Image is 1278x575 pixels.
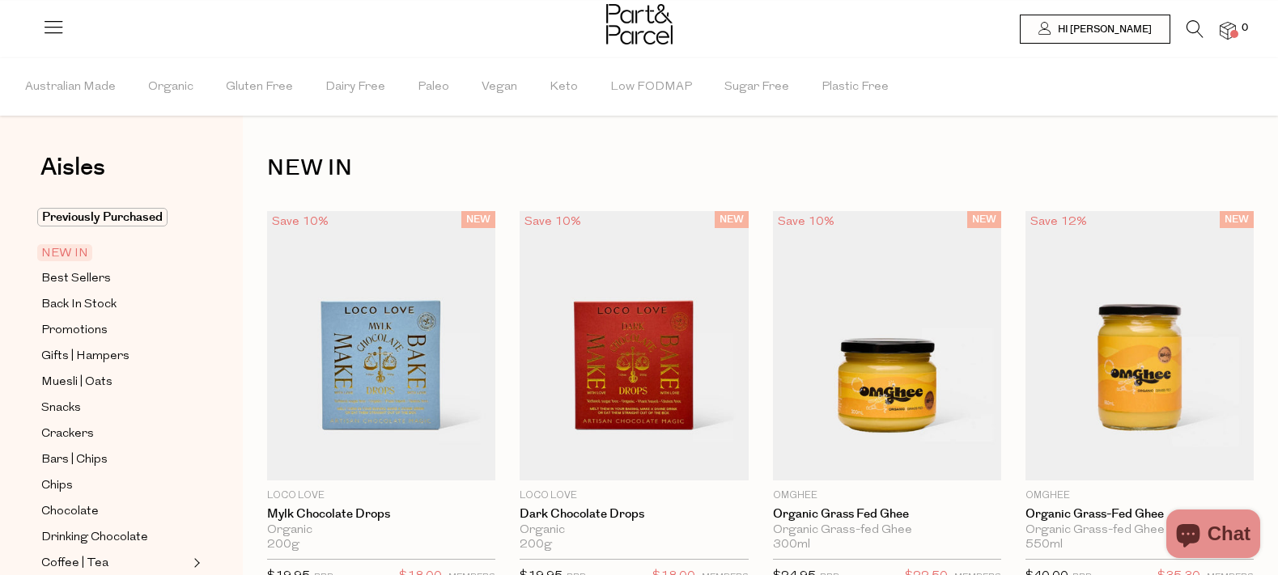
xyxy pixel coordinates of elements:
span: Promotions [41,321,108,340]
p: Loco Love [267,488,495,503]
span: Chips [41,476,73,496]
span: Gluten Free [226,59,293,116]
span: Coffee | Tea [41,554,108,573]
span: Chocolate [41,502,99,522]
span: Organic [148,59,193,116]
a: Chocolate [41,501,189,522]
p: OMGhee [773,488,1001,503]
span: 550ml [1025,538,1063,552]
h1: NEW IN [267,150,1254,187]
div: Save 10% [267,211,333,233]
span: Crackers [41,425,94,444]
span: Sugar Free [724,59,789,116]
a: Organic Grass Fed Ghee [773,507,1001,522]
span: NEW IN [37,244,92,261]
a: Dark Chocolate Drops [520,507,748,522]
a: Drinking Chocolate [41,527,189,548]
div: Organic [267,523,495,538]
div: Save 10% [773,211,839,233]
a: Hi [PERSON_NAME] [1020,15,1170,44]
div: Save 12% [1025,211,1092,233]
span: Drinking Chocolate [41,528,148,548]
span: Keto [550,59,578,116]
p: Loco Love [520,488,748,503]
a: Snacks [41,398,189,418]
span: Best Sellers [41,269,111,289]
div: Organic Grass-fed Ghee [773,523,1001,538]
span: Muesli | Oats [41,373,113,392]
a: Bars | Chips [41,450,189,470]
a: Promotions [41,320,189,340]
span: NEW [967,211,1001,228]
span: Vegan [482,59,517,116]
a: Previously Purchased [41,208,189,227]
a: Coffee | Tea [41,553,189,573]
inbox-online-store-chat: Shopify online store chat [1161,509,1265,562]
a: 0 [1220,22,1236,39]
a: Organic Grass-fed Ghee [1025,507,1254,522]
div: Organic Grass-fed Ghee [1025,523,1254,538]
span: NEW [461,211,495,228]
button: Expand/Collapse Coffee | Tea [189,553,201,573]
span: 0 [1238,21,1252,36]
div: Organic [520,523,748,538]
p: OMGhee [1025,488,1254,503]
span: Aisles [40,150,105,185]
img: Dark Chocolate Drops [520,211,748,480]
a: Chips [41,476,189,496]
span: Plastic Free [822,59,889,116]
span: 300ml [773,538,810,552]
div: Save 10% [520,211,586,233]
a: NEW IN [41,243,189,263]
span: Gifts | Hampers [41,347,129,366]
a: Back In Stock [41,294,189,315]
span: Low FODMAP [610,59,692,116]
span: Dairy Free [325,59,385,116]
a: Crackers [41,424,189,444]
span: Hi [PERSON_NAME] [1054,23,1152,36]
a: Best Sellers [41,268,189,289]
span: 200g [520,538,552,552]
a: Aisles [40,155,105,196]
img: Part&Parcel [606,4,673,44]
span: NEW [715,211,749,228]
span: Bars | Chips [41,450,108,470]
a: Mylk Chocolate Drops [267,507,495,522]
span: Paleo [418,59,449,116]
a: Muesli | Oats [41,372,189,392]
img: Organic Grass Fed Ghee [773,211,1001,480]
span: 200g [267,538,299,552]
a: Gifts | Hampers [41,346,189,366]
span: Australian Made [25,59,116,116]
img: Mylk Chocolate Drops [267,211,495,480]
img: Organic Grass-fed Ghee [1025,211,1254,480]
span: Previously Purchased [37,208,168,226]
span: Snacks [41,399,81,418]
span: NEW [1220,211,1254,228]
span: Back In Stock [41,295,117,315]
